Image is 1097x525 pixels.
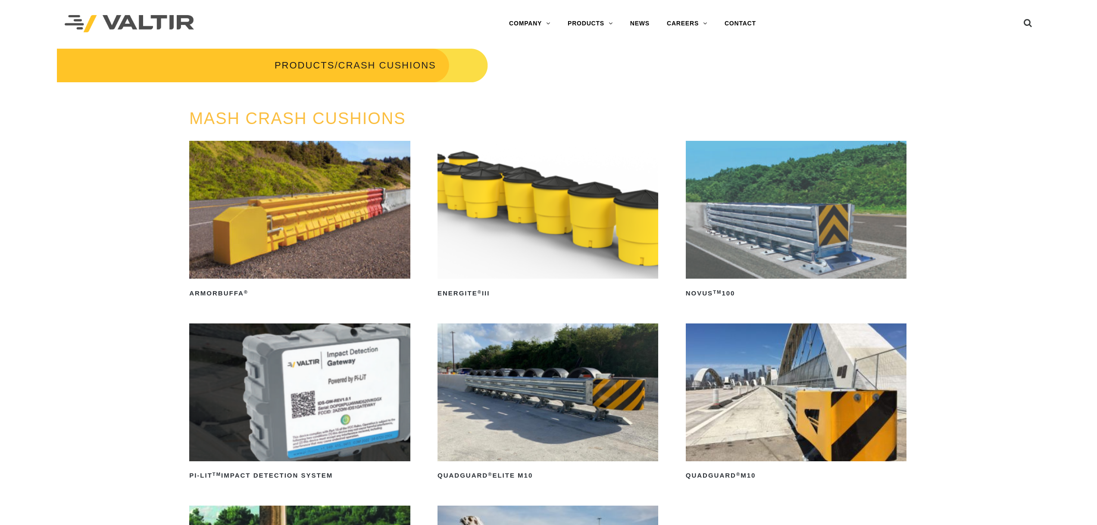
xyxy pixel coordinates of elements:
h2: PI-LIT Impact Detection System [189,469,410,483]
sup: ® [244,289,248,295]
a: QuadGuard®Elite M10 [438,323,658,483]
h2: QuadGuard M10 [686,469,906,483]
sup: TM [713,289,722,295]
a: PRODUCTS [559,15,622,32]
span: CRASH CUSHIONS [338,60,436,71]
h2: QuadGuard Elite M10 [438,469,658,483]
sup: ® [736,472,741,477]
a: PRODUCTS [275,60,334,71]
img: Valtir [65,15,194,33]
sup: TM [213,472,221,477]
sup: ® [488,472,492,477]
h2: ENERGITE III [438,286,658,300]
a: NEWS [622,15,658,32]
a: MASH CRASH CUSHIONS [189,109,406,127]
a: CAREERS [658,15,716,32]
a: CONTACT [716,15,765,32]
a: NOVUSTM100 [686,141,906,300]
sup: ® [478,289,482,295]
h2: NOVUS 100 [686,286,906,300]
a: QuadGuard®M10 [686,323,906,483]
a: PI-LITTMImpact Detection System [189,323,410,483]
a: COMPANY [500,15,559,32]
a: ENERGITE®III [438,141,658,300]
a: ArmorBuffa® [189,141,410,300]
h2: ArmorBuffa [189,286,410,300]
